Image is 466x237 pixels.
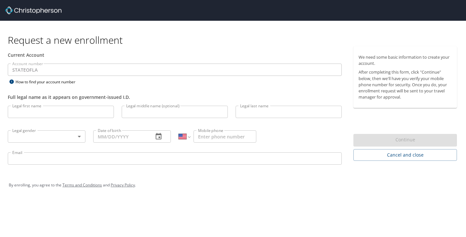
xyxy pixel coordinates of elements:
div: Current Account [8,52,342,58]
div: How to find your account number [8,78,89,86]
button: Cancel and close [353,149,457,161]
input: Enter phone number [194,130,256,143]
div: Full legal name as it appears on government-issued I.D. [8,94,342,101]
span: Cancel and close [359,151,452,159]
a: Privacy Policy [111,182,135,188]
div: ​ [8,130,85,143]
img: cbt logo [5,6,61,14]
p: After completing this form, click "Continue" below, then we'll have you verify your mobile phone ... [359,69,452,100]
p: We need some basic information to create your account. [359,54,452,66]
div: By enrolling, you agree to the and . [9,177,457,193]
input: MM/DD/YYYY [93,130,148,143]
a: Terms and Conditions [62,182,102,188]
h1: Request a new enrollment [8,34,462,46]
